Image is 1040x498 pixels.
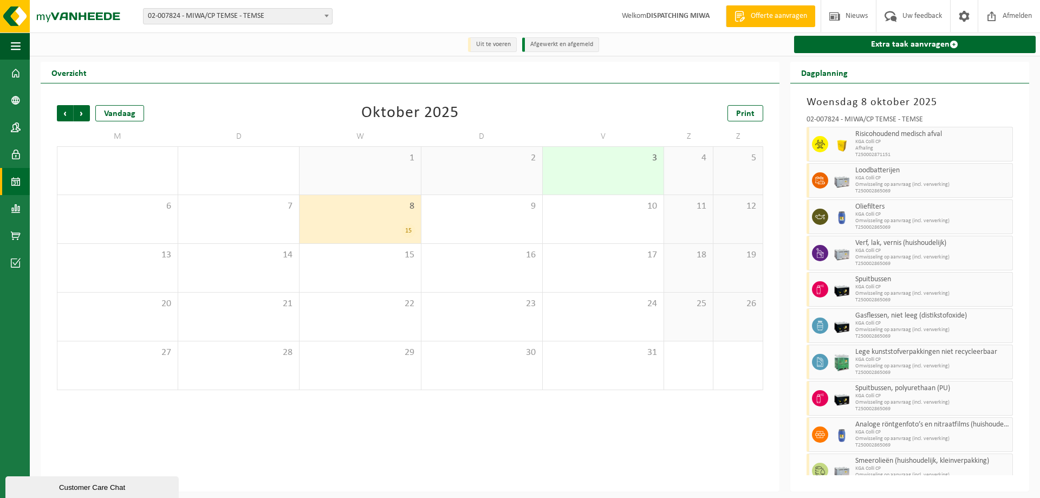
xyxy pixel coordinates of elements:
h2: Overzicht [41,62,97,83]
span: Omwisseling op aanvraag (incl. verwerking) [855,399,1010,406]
span: Omwisseling op aanvraag (incl. verwerking) [855,436,1010,442]
span: Gasflessen, niet leeg (distikstofoxide) [855,312,1010,320]
span: 02-007824 - MIWA/CP TEMSE - TEMSE [144,9,332,24]
span: 31 [548,347,658,359]
span: KGA Colli CP [855,465,1010,472]
span: 24 [548,298,658,310]
span: T250002865069 [855,297,1010,303]
span: 6 [63,201,172,212]
a: Print [727,105,763,121]
img: PB-LB-0680-HPE-BK-11 [834,390,850,406]
span: 8 [305,201,415,212]
span: KGA Colli CP [855,320,1010,327]
span: 1 [305,152,415,164]
span: Risicohoudend medisch afval [855,130,1010,139]
span: 02-007824 - MIWA/CP TEMSE - TEMSE [143,8,333,24]
span: Loodbatterijen [855,166,1010,175]
span: KGA Colli CP [855,139,1010,145]
span: 21 [184,298,294,310]
span: Omwisseling op aanvraag (incl. verwerking) [855,254,1010,261]
li: Uit te voeren [468,37,517,52]
span: Offerte aanvragen [748,11,810,22]
img: LP-SB-00050-HPE-22 [834,136,850,152]
h2: Dagplanning [790,62,859,83]
img: PB-OT-0120-HPE-00-02 [834,209,850,225]
span: KGA Colli CP [855,175,1010,182]
img: PB-LB-0680-HPE-GY-11 [834,463,850,479]
span: 20 [63,298,172,310]
span: Omwisseling op aanvraag (incl. verwerking) [855,363,1010,370]
span: KGA Colli CP [855,211,1010,218]
div: Oktober 2025 [361,105,459,121]
span: KGA Colli CP [855,357,1010,363]
span: Vorige [57,105,73,121]
span: 4 [669,152,707,164]
td: D [421,127,543,146]
span: 9 [427,201,537,212]
span: T250002871151 [855,152,1010,158]
td: Z [713,127,763,146]
span: 10 [548,201,658,212]
img: PB-LB-0680-HPE-BK-11 [834,281,850,297]
img: PB-LB-0680-HPE-GY-11 [834,245,850,261]
span: Print [736,109,755,118]
img: PB-HB-1400-HPE-GN-11 [834,353,850,371]
span: 5 [719,152,757,164]
span: 13 [63,249,172,261]
img: PB-LB-0680-HPE-BK-11 [834,318,850,334]
span: T250002865069 [855,442,1010,449]
span: Lege kunststofverpakkingen niet recycleerbaar [855,348,1010,357]
li: Afgewerkt en afgemeld [522,37,599,52]
td: W [300,127,421,146]
span: 16 [427,249,537,261]
span: T250002865069 [855,188,1010,195]
span: 18 [669,249,707,261]
span: 26 [719,298,757,310]
span: 2 [427,152,537,164]
span: T250002865069 [855,406,1010,412]
td: D [178,127,300,146]
span: 27 [63,347,172,359]
span: 28 [184,347,294,359]
span: 12 [719,201,757,212]
span: 17 [548,249,658,261]
span: 22 [305,298,415,310]
span: T250002865069 [855,261,1010,267]
span: Volgende [74,105,90,121]
span: T250002865069 [855,370,1010,376]
span: Omwisseling op aanvraag (incl. verwerking) [855,218,1010,224]
span: 30 [427,347,537,359]
span: KGA Colli CP [855,393,1010,399]
span: 14 [184,249,294,261]
span: T250002865069 [855,224,1010,231]
span: Smeerolieën (huishoudelijk, kleinverpakking) [855,457,1010,465]
div: 02-007824 - MIWA/CP TEMSE - TEMSE [807,116,1013,127]
span: 25 [669,298,707,310]
span: 7 [184,201,294,212]
span: KGA Colli CP [855,284,1010,290]
span: 19 [719,249,757,261]
img: PB-OT-0120-HPE-00-02 [834,426,850,443]
span: Spuitbussen, polyurethaan (PU) [855,384,1010,393]
h3: Woensdag 8 oktober 2025 [807,94,1013,111]
span: 23 [427,298,537,310]
span: Afhaling [855,145,1010,152]
span: Oliefilters [855,203,1010,211]
iframe: chat widget [5,474,181,498]
div: Vandaag [95,105,144,121]
span: Verf, lak, vernis (huishoudelijk) [855,239,1010,248]
span: 15 [305,249,415,261]
span: Omwisseling op aanvraag (incl. verwerking) [855,327,1010,333]
span: 3 [548,152,658,164]
td: M [57,127,178,146]
strong: DISPATCHING MIWA [646,12,710,20]
a: Extra taak aanvragen [794,36,1036,53]
img: PB-LB-0680-HPE-GY-11 [834,172,850,189]
span: Omwisseling op aanvraag (incl. verwerking) [855,472,1010,478]
span: Omwisseling op aanvraag (incl. verwerking) [855,182,1010,188]
td: Z [664,127,713,146]
div: 15 [402,224,415,238]
span: 11 [669,201,707,212]
td: V [543,127,664,146]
